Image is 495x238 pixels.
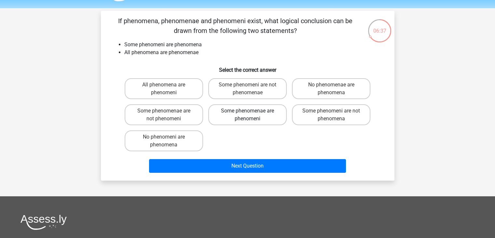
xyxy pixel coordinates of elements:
[367,19,392,35] div: 06:37
[111,62,384,73] h6: Select the correct answer
[124,49,384,56] li: All phenomena are phenomenae
[124,41,384,49] li: Some phenomeni are phenomena
[208,104,287,125] label: Some phenomenae are phenomeni
[125,130,203,151] label: No phenomeni are phenomena
[21,215,67,230] img: Assessly logo
[125,104,203,125] label: Some phenomenae are not phenomeni
[208,78,287,99] label: Some phenomeni are not phenomenae
[125,78,203,99] label: All phenomena are phenomeni
[149,159,346,173] button: Next Question
[111,16,360,36] p: If phenomena, phenomenae and phenomeni exist, what logical conclusion can be drawn from the follo...
[292,78,370,99] label: No phenomenae are phenomena
[292,104,370,125] label: Some phenomeni are not phenomena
